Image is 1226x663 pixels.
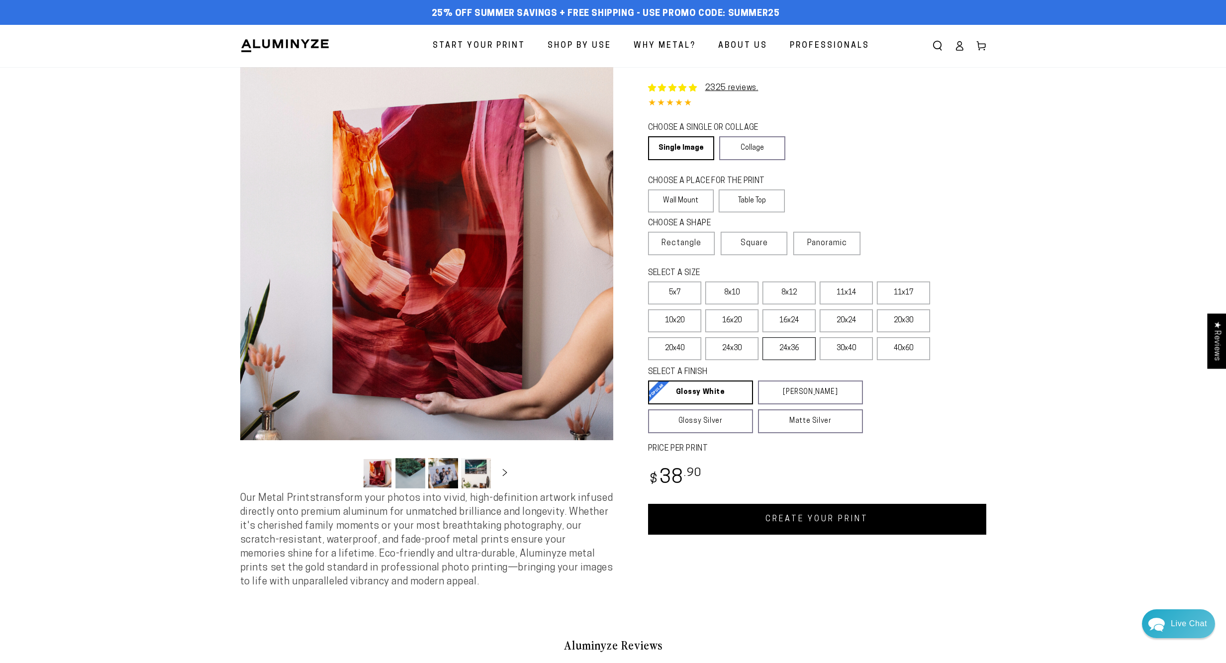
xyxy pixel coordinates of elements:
[719,136,785,160] a: Collage
[758,380,863,404] a: [PERSON_NAME]
[762,309,816,332] label: 16x24
[428,458,458,488] button: Load image 3 in gallery view
[540,33,619,59] a: Shop By Use
[1207,313,1226,369] div: Click to open Judge.me floating reviews tab
[820,309,873,332] label: 20x24
[648,218,777,229] legend: CHOOSE A SHAPE
[705,282,758,304] label: 8x10
[741,237,768,249] span: Square
[758,409,863,433] a: Matte Silver
[711,33,775,59] a: About Us
[877,337,930,360] label: 40x60
[395,458,425,488] button: Load image 2 in gallery view
[650,473,658,486] span: $
[648,337,701,360] label: 20x40
[338,462,360,484] button: Slide left
[433,39,525,53] span: Start Your Print
[461,458,491,488] button: Load image 4 in gallery view
[648,469,702,488] bdi: 38
[705,84,758,92] a: 2325 reviews.
[684,468,702,479] sup: .90
[648,96,986,111] div: 4.85 out of 5.0 stars
[648,409,753,433] a: Glossy Silver
[820,337,873,360] label: 30x40
[648,282,701,304] label: 5x7
[705,309,758,332] label: 16x20
[494,462,516,484] button: Slide right
[719,189,785,212] label: Table Top
[240,67,613,491] media-gallery: Gallery Viewer
[648,176,776,187] legend: CHOOSE A PLACE FOR THE PRINT
[648,122,776,134] legend: CHOOSE A SINGLE OR COLLAGE
[634,39,696,53] span: Why Metal?
[877,309,930,332] label: 20x30
[648,136,714,160] a: Single Image
[432,8,780,19] span: 25% off Summer Savings + Free Shipping - Use Promo Code: SUMMER25
[240,38,330,53] img: Aluminyze
[626,33,703,59] a: Why Metal?
[1171,609,1207,638] div: Contact Us Directly
[648,309,701,332] label: 10x20
[648,380,753,404] a: Glossy White
[762,337,816,360] label: 24x36
[648,367,839,378] legend: SELECT A FINISH
[648,504,986,535] a: CREATE YOUR PRINT
[240,493,613,587] span: Our Metal Prints transform your photos into vivid, high-definition artwork infused directly onto ...
[705,337,758,360] label: 24x30
[927,35,948,57] summary: Search our site
[782,33,877,59] a: Professionals
[877,282,930,304] label: 11x17
[718,39,767,53] span: About Us
[1142,609,1215,638] div: Chat widget toggle
[425,33,533,59] a: Start Your Print
[648,268,847,279] legend: SELECT A SIZE
[820,282,873,304] label: 11x14
[323,637,904,654] h2: Aluminyze Reviews
[648,443,986,455] label: PRICE PER PRINT
[661,237,701,249] span: Rectangle
[648,189,714,212] label: Wall Mount
[363,458,392,488] button: Load image 1 in gallery view
[548,39,611,53] span: Shop By Use
[762,282,816,304] label: 8x12
[807,239,847,247] span: Panoramic
[790,39,869,53] span: Professionals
